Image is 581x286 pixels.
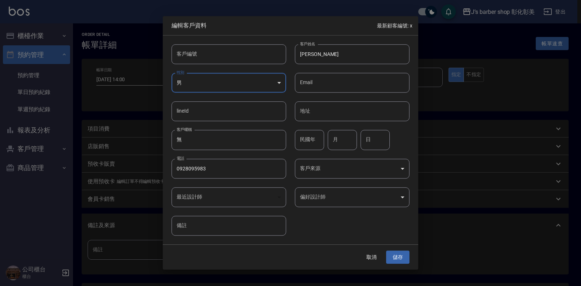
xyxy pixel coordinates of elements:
[386,251,409,264] button: 儲存
[177,127,192,132] label: 客戶暱稱
[360,251,383,264] button: 取消
[172,22,377,29] span: 編輯客戶資料
[177,155,184,161] label: 電話
[172,73,286,93] div: 男
[177,69,184,75] label: 性別
[300,41,315,46] label: 客戶姓名
[377,22,412,30] p: 最新顧客編號: x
